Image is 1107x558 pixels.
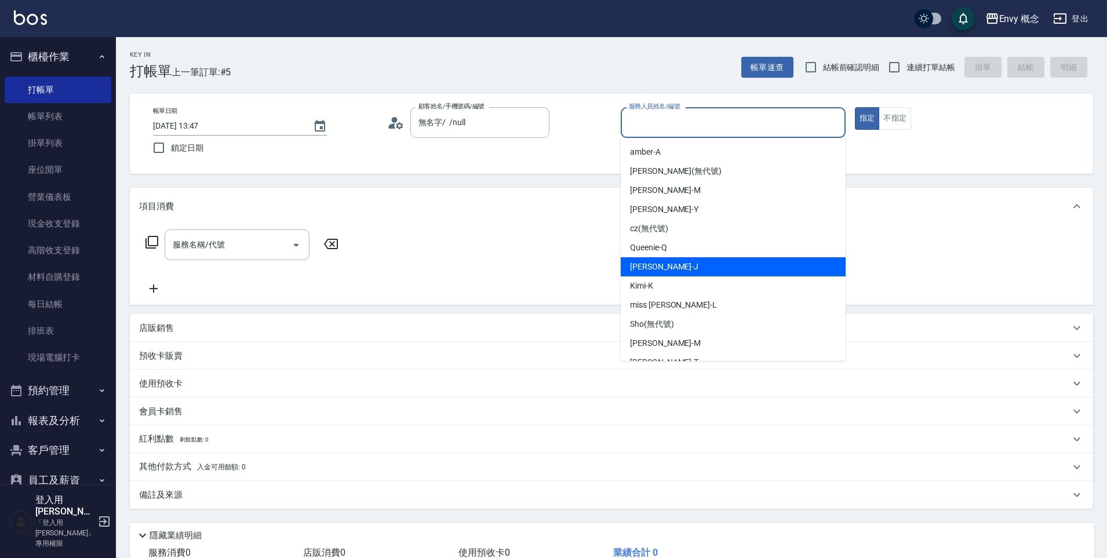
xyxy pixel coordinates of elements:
[130,397,1093,425] div: 會員卡銷售
[5,103,111,130] a: 帳單列表
[130,63,172,79] h3: 打帳單
[418,102,485,111] label: 顧客姓名/手機號碼/編號
[458,547,510,558] span: 使用預收卡 0
[130,51,172,59] h2: Key In
[630,280,653,292] span: Kimi -K
[630,318,674,330] span: Sho (無代號)
[1048,8,1093,30] button: 登出
[5,264,111,290] a: 材料自購登錄
[630,356,698,369] span: [PERSON_NAME] -T
[139,200,174,213] p: 項目消費
[171,142,203,154] span: 鎖定日期
[630,203,698,216] span: [PERSON_NAME] -Y
[5,465,111,495] button: 員工及薪資
[35,494,94,517] h5: 登入用[PERSON_NAME]
[130,481,1093,509] div: 備註及來源
[5,375,111,406] button: 預約管理
[5,156,111,183] a: 座位開單
[287,236,305,254] button: Open
[14,10,47,25] img: Logo
[630,337,701,349] span: [PERSON_NAME] -M
[613,547,658,558] span: 業績合計 0
[629,102,680,111] label: 服務人員姓名/編號
[5,76,111,103] a: 打帳單
[855,107,880,130] button: 指定
[5,42,111,72] button: 櫃檯作業
[130,342,1093,370] div: 預收卡販賣
[5,184,111,210] a: 營業儀表板
[630,223,668,235] span: cz (無代號)
[139,433,208,446] p: 紅利點數
[139,461,246,473] p: 其他付款方式
[5,237,111,264] a: 高階收支登錄
[741,57,793,78] button: 帳單速查
[139,350,183,362] p: 預收卡販賣
[952,7,975,30] button: save
[999,12,1040,26] div: Envy 概念
[630,261,698,273] span: [PERSON_NAME] -J
[5,406,111,436] button: 報表及分析
[172,65,231,79] span: 上一筆訂單:#5
[5,291,111,318] a: 每日結帳
[630,146,661,158] span: amber -A
[180,436,209,443] span: 剩餘點數: 0
[35,517,94,549] p: 「登入用[PERSON_NAME]」專用權限
[130,188,1093,225] div: 項目消費
[879,107,911,130] button: 不指定
[5,435,111,465] button: 客戶管理
[5,344,111,371] a: 現場電腦打卡
[139,322,174,334] p: 店販銷售
[197,463,246,471] span: 入金可用餘額: 0
[153,116,301,136] input: YYYY/MM/DD hh:mm
[150,530,202,542] p: 隱藏業績明細
[981,7,1044,31] button: Envy 概念
[130,314,1093,342] div: 店販銷售
[630,184,701,196] span: [PERSON_NAME] -M
[130,425,1093,453] div: 紅利點數剩餘點數: 0
[130,370,1093,397] div: 使用預收卡
[153,107,177,115] label: 帳單日期
[130,453,1093,481] div: 其他付款方式入金可用餘額: 0
[5,318,111,344] a: 排班表
[9,510,32,533] img: Person
[823,61,880,74] span: 結帳前確認明細
[139,378,183,390] p: 使用預收卡
[148,547,191,558] span: 服務消費 0
[306,112,334,140] button: Choose date, selected date is 2025-09-21
[630,165,722,177] span: [PERSON_NAME] (無代號)
[139,489,183,501] p: 備註及來源
[906,61,955,74] span: 連續打單結帳
[630,242,667,254] span: Queenie -Q
[139,406,183,418] p: 會員卡銷售
[630,299,717,311] span: miss [PERSON_NAME] -L
[303,547,345,558] span: 店販消費 0
[5,130,111,156] a: 掛單列表
[5,210,111,237] a: 現金收支登錄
